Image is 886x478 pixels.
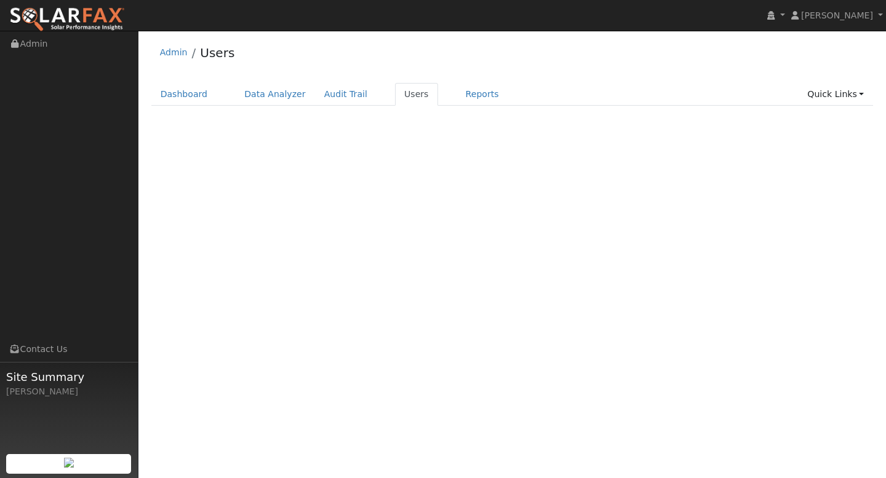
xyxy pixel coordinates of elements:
[315,83,377,106] a: Audit Trail
[801,10,873,20] span: [PERSON_NAME]
[395,83,438,106] a: Users
[200,45,234,60] a: Users
[151,83,217,106] a: Dashboard
[64,458,74,468] img: retrieve
[9,7,125,33] img: SolarFax
[235,83,315,106] a: Data Analyzer
[457,83,508,106] a: Reports
[6,385,132,398] div: [PERSON_NAME]
[6,369,132,385] span: Site Summary
[798,83,873,106] a: Quick Links
[160,47,188,57] a: Admin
